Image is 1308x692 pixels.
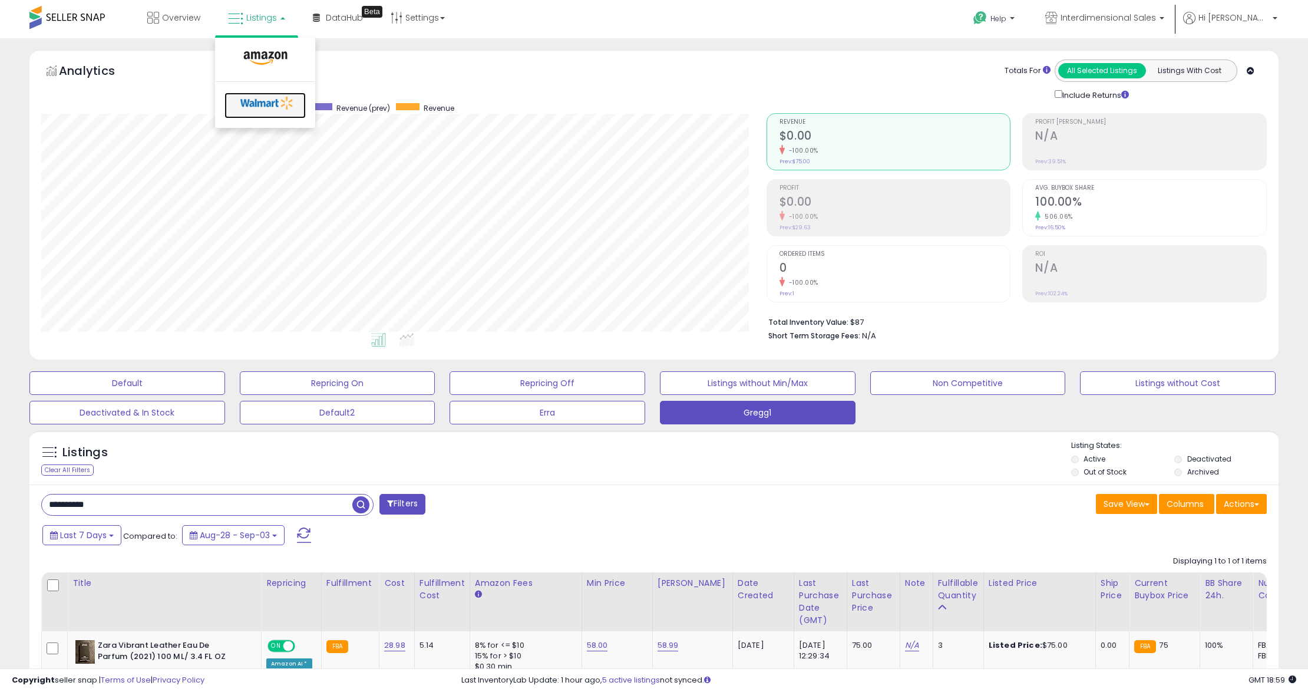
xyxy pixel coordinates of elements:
button: Filters [379,494,425,515]
li: $87 [768,314,1258,328]
div: Amazon Fees [475,577,577,589]
a: N/A [905,640,919,651]
b: Listed Price: [989,640,1042,651]
b: Total Inventory Value: [768,317,848,327]
div: Include Returns [1046,88,1143,101]
small: FBA [1134,640,1156,653]
span: Revenue [779,119,1010,126]
h2: 100.00% [1035,195,1266,211]
div: Fulfillment [326,577,374,589]
div: 15% for > $10 [475,651,573,661]
span: Hi [PERSON_NAME] [1198,12,1269,24]
span: Help [990,14,1006,24]
button: Repricing Off [450,371,645,395]
small: -100.00% [785,146,818,155]
button: Actions [1216,494,1267,514]
div: FBA: 0 [1258,640,1297,651]
button: Last 7 Days [42,525,121,545]
div: 75.00 [852,640,891,651]
div: Clear All Filters [41,464,94,476]
div: [DATE] [738,640,785,651]
small: Prev: 1 [779,290,794,297]
h2: N/A [1035,261,1266,277]
button: All Selected Listings [1058,63,1146,78]
a: 58.00 [587,640,608,651]
div: Note [905,577,928,589]
div: Listed Price [989,577,1091,589]
div: 0.00 [1101,640,1120,651]
div: [DATE] 12:29:34 [799,640,838,661]
span: Last 7 Days [60,529,107,541]
button: Listings without Min/Max [660,371,856,395]
div: Totals For [1005,65,1051,77]
a: 5 active listings [602,674,660,686]
span: Overview [162,12,200,24]
span: 75 [1159,640,1168,651]
button: Gregg1 [660,401,856,424]
div: [PERSON_NAME] [658,577,728,589]
div: Displaying 1 to 1 of 1 items [1173,556,1267,567]
button: Default2 [240,401,435,424]
a: Privacy Policy [153,674,204,686]
button: Aug-28 - Sep-03 [182,525,285,545]
div: Fulfillment Cost [420,577,465,602]
button: Columns [1159,494,1214,514]
label: Out of Stock [1084,467,1127,477]
div: 100% [1205,640,1244,651]
h2: 0 [779,261,1010,277]
div: 5.14 [420,640,461,651]
span: 2025-09-11 18:59 GMT [1248,674,1296,686]
button: Non Competitive [870,371,1066,395]
small: Prev: 39.51% [1035,158,1066,165]
small: Amazon Fees. [475,589,482,600]
div: Ship Price [1101,577,1124,602]
div: 8% for <= $10 [475,640,573,651]
a: Hi [PERSON_NAME] [1183,12,1277,38]
b: Short Term Storage Fees: [768,331,860,341]
span: Compared to: [123,530,177,542]
a: 58.99 [658,640,679,651]
div: Date Created [738,577,789,602]
div: Cost [384,577,409,589]
span: Profit [PERSON_NAME] [1035,119,1266,126]
span: Ordered Items [779,251,1010,258]
div: Fulfillable Quantity [938,577,979,602]
p: Listing States: [1071,440,1279,452]
span: OFF [293,641,312,651]
div: Current Buybox Price [1134,577,1195,602]
small: Prev: $29.63 [779,224,811,231]
div: $75.00 [989,640,1086,651]
div: Repricing [266,577,316,589]
div: Last Purchase Price [852,577,895,614]
small: Prev: 102.24% [1035,290,1068,297]
span: Listings [246,12,277,24]
span: DataHub [326,12,363,24]
strong: Copyright [12,674,55,686]
small: -100.00% [785,278,818,287]
div: Last InventoryLab Update: 1 hour ago, not synced. [461,675,1296,686]
span: Interdimensional Sales [1061,12,1156,24]
div: Min Price [587,577,648,589]
div: Tooltip anchor [362,6,382,18]
a: Terms of Use [101,674,151,686]
label: Active [1084,454,1105,464]
button: Listings With Cost [1145,63,1233,78]
button: Repricing On [240,371,435,395]
span: Revenue [424,103,454,113]
a: Help [964,2,1026,38]
small: -100.00% [785,212,818,221]
label: Archived [1187,467,1219,477]
div: FBM: 1 [1258,651,1297,661]
button: Deactivated & In Stock [29,401,225,424]
h5: Analytics [59,62,138,82]
a: 28.98 [384,640,405,651]
b: Zara Vibrant Leather Eau De Parfum (2021) 100 ML/ 3.4 FL OZ [98,640,241,665]
div: Title [72,577,256,589]
div: Last Purchase Date (GMT) [799,577,842,627]
h2: $0.00 [779,129,1010,145]
div: 3 [938,640,975,651]
span: Avg. Buybox Share [1035,185,1266,192]
div: Num of Comp. [1258,577,1301,602]
i: Get Help [973,11,987,25]
span: Profit [779,185,1010,192]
